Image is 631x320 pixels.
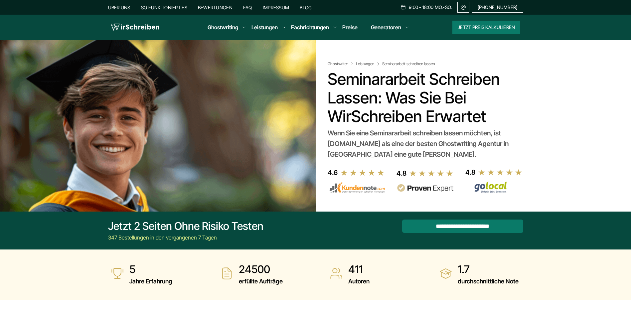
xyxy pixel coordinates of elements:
[300,5,312,10] a: Blog
[328,61,355,67] a: Ghostwriter
[409,170,454,177] img: stars
[452,21,520,34] button: Jetzt Preis kalkulieren
[478,169,523,176] img: stars
[198,5,233,10] a: Bewertungen
[458,263,519,276] strong: 1.7
[342,24,358,31] a: Preise
[348,276,370,287] span: Autoren
[465,181,523,193] img: Wirschreiben Bewertungen
[328,167,338,178] div: 4.6
[108,220,263,233] div: Jetzt 2 Seiten ohne Risiko testen
[239,276,283,287] span: erfüllte Aufträge
[243,5,252,10] a: FAQ
[251,23,278,31] a: Leistungen
[465,167,475,178] div: 4.8
[111,267,124,280] img: Jahre Erfahrung
[239,263,283,276] strong: 24500
[382,61,435,67] span: Seminararbeit schreiben lassen
[291,23,329,31] a: Fachrichtungen
[141,5,187,10] a: So funktioniert es
[129,263,172,276] strong: 5
[129,276,172,287] span: Jahre Erfahrung
[409,5,452,10] span: 9:00 - 18:00 Mo.-So.
[328,128,520,160] div: Wenn Sie eine Seminararbeit schreiben lassen möchten, ist [DOMAIN_NAME] als eine der besten Ghost...
[396,184,454,192] img: provenexpert reviews
[328,182,385,193] img: kundennote
[330,267,343,280] img: Autoren
[111,22,159,32] img: logo wirschreiben
[356,61,381,67] a: Leistungen
[478,5,518,10] span: [PHONE_NUMBER]
[208,23,238,31] a: Ghostwriting
[458,276,519,287] span: durchschnittliche Note
[108,234,263,241] div: 347 Bestellungen in den vergangenen 7 Tagen
[263,5,289,10] a: Impressum
[396,168,406,179] div: 4.8
[472,2,523,13] a: [PHONE_NUMBER]
[439,267,452,280] img: durchschnittliche Note
[460,5,466,10] img: Email
[340,169,385,176] img: stars
[348,263,370,276] strong: 411
[328,70,520,126] h1: Seminararbeit schreiben lassen: Was Sie bei WirSchreiben erwartet
[108,5,130,10] a: Über uns
[371,23,401,31] a: Generatoren
[220,267,234,280] img: erfüllte Aufträge
[400,4,406,10] img: Schedule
